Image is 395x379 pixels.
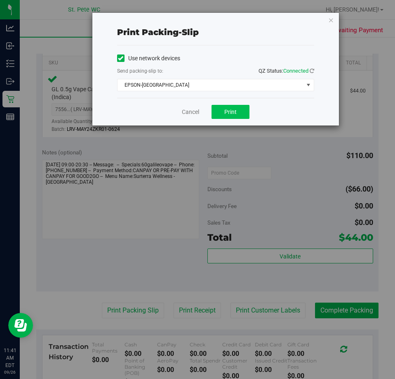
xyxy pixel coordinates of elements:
iframe: Resource center [8,313,33,338]
button: Print [212,105,249,119]
span: Print packing-slip [117,27,199,37]
span: QZ Status: [259,68,314,74]
label: Use network devices [117,54,180,63]
span: EPSON-[GEOGRAPHIC_DATA] [118,79,303,91]
span: select [303,79,313,91]
label: Send packing-slip to: [117,67,163,75]
span: Connected [283,68,308,74]
span: Print [224,109,237,115]
a: Cancel [182,108,199,116]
